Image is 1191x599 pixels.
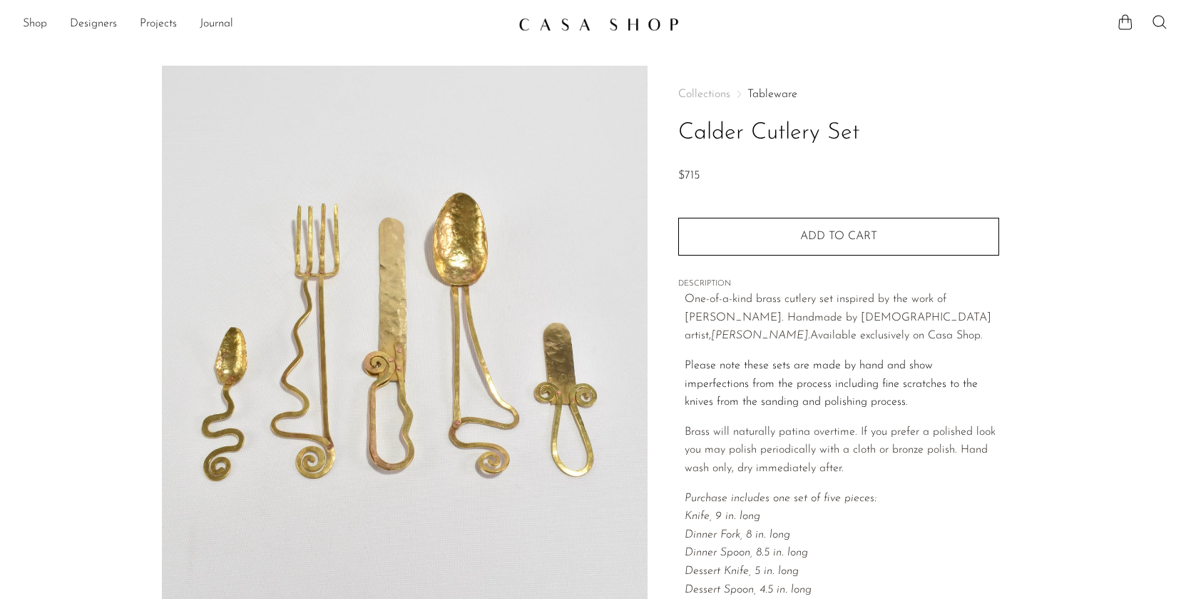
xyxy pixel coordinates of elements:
[70,15,117,34] a: Designers
[678,278,999,291] span: DESCRIPTION
[678,218,999,255] button: Add to cart
[23,12,507,36] ul: NEW HEADER MENU
[140,15,177,34] a: Projects
[200,15,233,34] a: Journal
[678,89,999,100] nav: Breadcrumbs
[685,493,876,595] i: Purchase includes one set of five pieces: Knife, 9 in. long Dinner Fork, 8 in. long Dinner Spoon,...
[711,330,810,341] em: [PERSON_NAME].
[678,115,999,151] h1: Calder Cutlery Set
[685,291,999,346] p: One-of-a-kind brass cutlery set inspired by the work of [PERSON_NAME]. Handmade by [DEMOGRAPHIC_D...
[747,89,797,100] a: Tableware
[23,15,47,34] a: Shop
[678,89,730,100] span: Collections
[678,170,700,181] span: $715
[685,423,999,478] p: Brass will naturally patina overtime. If you prefer a polished look you may polish periodically w...
[800,231,877,242] span: Add to cart
[685,360,978,408] span: Please note these sets are made by hand and show imperfections from the process including fine sc...
[23,12,507,36] nav: Desktop navigation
